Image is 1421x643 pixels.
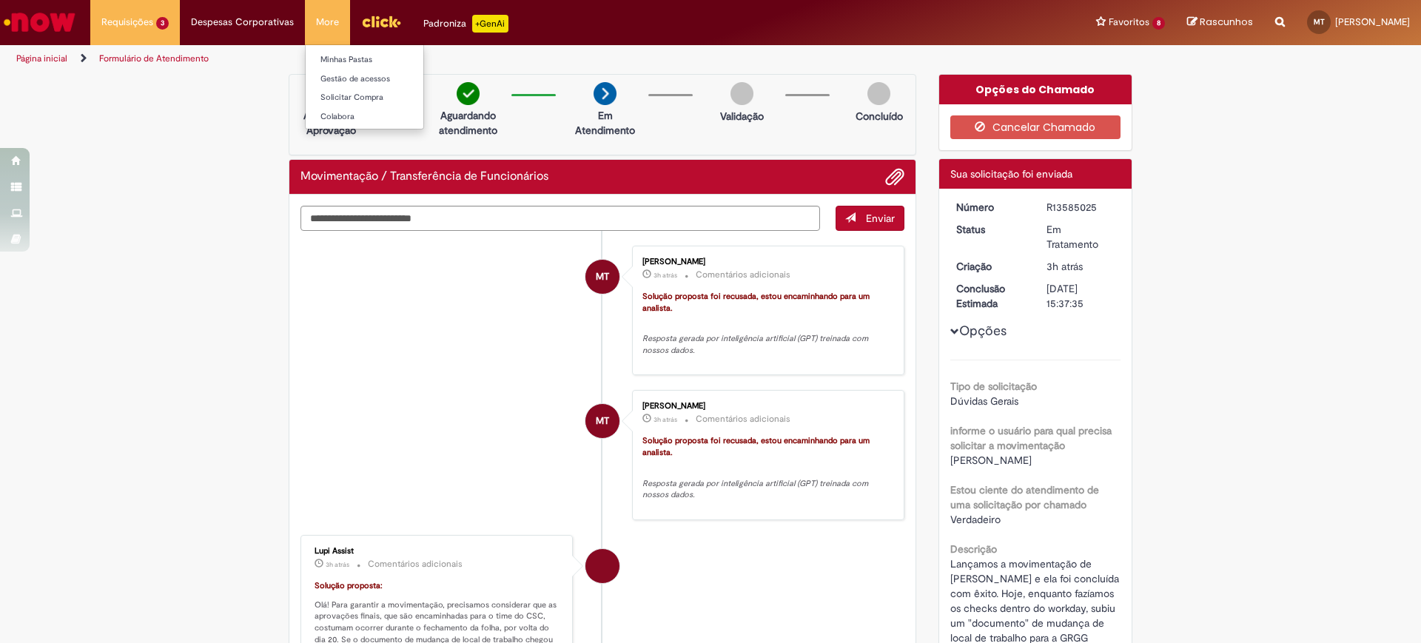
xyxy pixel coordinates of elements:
span: 3h atrás [654,415,677,424]
em: Resposta gerada por inteligência artificial (GPT) treinada com nossos dados. [642,333,870,356]
span: Dúvidas Gerais [950,394,1018,408]
b: Descrição [950,542,997,556]
span: Despesas Corporativas [191,15,294,30]
h2: Movimentação / Transferência de Funcionários Histórico de tíquete [300,170,548,184]
time: 01/10/2025 10:37:41 [654,271,677,280]
div: Em Tratamento [1047,222,1115,252]
p: Validação [720,109,764,124]
span: MT [596,403,609,439]
a: Rascunhos [1187,16,1253,30]
span: Rascunhos [1200,15,1253,29]
img: ServiceNow [1,7,78,37]
time: 01/10/2025 10:37:01 [1047,260,1083,273]
div: Padroniza [423,15,508,33]
span: Requisições [101,15,153,30]
button: Adicionar anexos [885,167,904,186]
span: 8 [1152,17,1165,30]
p: +GenAi [472,15,508,33]
div: Maria Luiza da Rocha Trece [585,404,619,438]
div: Lupi Assist [585,549,619,583]
b: Tipo de solicitação [950,380,1037,393]
span: 3 [156,17,169,30]
a: Página inicial [16,53,67,64]
b: informe o usuário para qual precisa solicitar a movimentação [950,424,1112,452]
a: Formulário de Atendimento [99,53,209,64]
img: check-circle-green.png [457,82,480,105]
button: Cancelar Chamado [950,115,1121,139]
ul: Trilhas de página [11,45,936,73]
span: 3h atrás [654,271,677,280]
p: Em Atendimento [569,108,641,138]
time: 01/10/2025 10:37:39 [654,415,677,424]
div: Lupi Assist [315,547,561,556]
a: Solicitar Compra [306,90,468,106]
small: Comentários adicionais [696,269,790,281]
a: Colabora [306,109,468,125]
a: Gestão de acessos [306,71,468,87]
span: MT [596,259,609,294]
div: [PERSON_NAME] [642,257,889,266]
small: Comentários adicionais [368,558,463,570]
em: Resposta gerada por inteligência artificial (GPT) treinada com nossos dados. [642,478,870,501]
div: [PERSON_NAME] [642,402,889,411]
img: arrow-next.png [594,82,617,105]
span: 3h atrás [1047,260,1083,273]
font: Solução proposta: [315,580,383,591]
dt: Conclusão Estimada [945,281,1036,311]
ul: More [305,44,424,129]
span: Sua solicitação foi enviada [950,167,1072,181]
span: [PERSON_NAME] [1335,16,1410,28]
span: 3h atrás [326,560,349,569]
font: Solução proposta foi recusada, estou encaminhando para um analista. [642,291,872,314]
p: Concluído [856,109,903,124]
div: R13585025 [1047,200,1115,215]
div: 01/10/2025 10:37:01 [1047,259,1115,274]
b: Estou ciente do atendimento de uma solicitação por chamado [950,483,1099,511]
a: Minhas Pastas [306,52,468,68]
span: [PERSON_NAME] [950,454,1032,467]
span: Favoritos [1109,15,1149,30]
p: Aguardando Aprovação [295,108,367,138]
button: Enviar [836,206,904,231]
textarea: Digite sua mensagem aqui... [300,206,820,231]
div: Opções do Chamado [939,75,1132,104]
div: [DATE] 15:37:35 [1047,281,1115,311]
span: MT [1314,17,1325,27]
font: Solução proposta foi recusada, estou encaminhando para um analista. [642,435,872,458]
span: Enviar [866,212,895,225]
dt: Status [945,222,1036,237]
img: img-circle-grey.png [730,82,753,105]
div: Maria Luiza da Rocha Trece [585,260,619,294]
dt: Criação [945,259,1036,274]
span: Verdadeiro [950,513,1001,526]
img: img-circle-grey.png [867,82,890,105]
dt: Número [945,200,1036,215]
span: More [316,15,339,30]
img: click_logo_yellow_360x200.png [361,10,401,33]
small: Comentários adicionais [696,413,790,425]
p: Aguardando atendimento [432,108,504,138]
